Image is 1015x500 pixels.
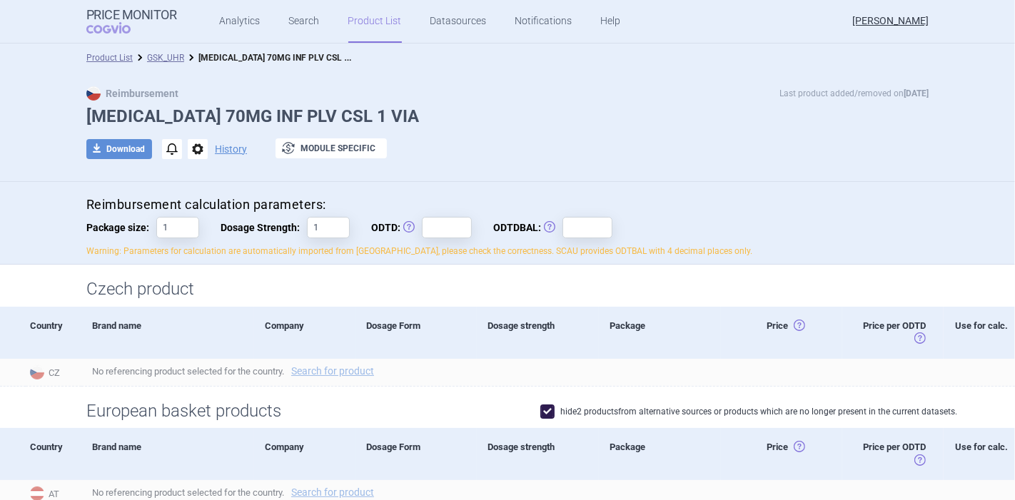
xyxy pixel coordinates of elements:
strong: Reimbursement [86,88,178,99]
a: Search for product [291,487,374,497]
input: Package size: [156,217,199,238]
div: Price [721,428,843,479]
div: Use for calc. [944,428,1015,479]
a: Product List [86,53,133,63]
div: Country [26,307,81,358]
input: ODTDBAL: [562,217,612,238]
div: Dosage Form [355,428,478,479]
div: Dosage strength [477,307,599,358]
li: Product List [86,51,133,65]
input: ODTD: [422,217,472,238]
div: Country [26,428,81,479]
div: Company [254,428,355,479]
div: Price per ODTD [842,307,944,358]
li: BLENREP 70MG INF PLV CSL 1 VIA [184,51,355,65]
p: Warning: Parameters for calculation are automatically imported from [GEOGRAPHIC_DATA], please che... [86,245,929,257]
strong: [MEDICAL_DATA] 70MG INF PLV CSL 1 VIA [198,50,365,63]
span: ODTDBAL: [493,217,562,238]
span: ODTD: [371,217,422,238]
div: Brand name [81,307,254,358]
div: Use for calc. [944,307,1015,358]
div: Package [599,307,721,358]
div: Brand name [81,428,254,479]
span: Dosage Strength: [221,217,307,238]
h1: Czech product [86,279,929,300]
button: Download [86,139,152,159]
input: Dosage Strength: [307,217,350,238]
img: Czech Republic [30,365,44,379]
span: Package size: [86,217,156,238]
div: Package [599,428,721,479]
span: CZ [26,362,81,381]
li: GSK_UHR [133,51,184,65]
h1: [MEDICAL_DATA] 70MG INF PLV CSL 1 VIA [86,106,929,127]
div: Company [254,307,355,358]
div: Price [721,307,843,358]
div: Price per ODTD [842,428,944,479]
a: Search for product [291,366,374,376]
div: Dosage strength [477,428,599,479]
h4: Reimbursement calculation parameters: [86,196,929,214]
button: Module specific [276,138,387,158]
div: Dosage Form [355,307,478,358]
span: COGVIO [86,22,151,34]
span: No referencing product selected for the country. [92,362,1015,379]
strong: [DATE] [904,88,929,98]
strong: Price Monitor [86,8,177,22]
a: Price MonitorCOGVIO [86,8,177,35]
a: GSK_UHR [147,53,184,63]
h1: European basket products [86,401,929,422]
p: Last product added/removed on [779,86,929,101]
button: History [215,144,247,154]
img: CZ [86,86,101,101]
label: hide 2 products from alternative sources or products which are no longer present in the current d... [540,404,957,419]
